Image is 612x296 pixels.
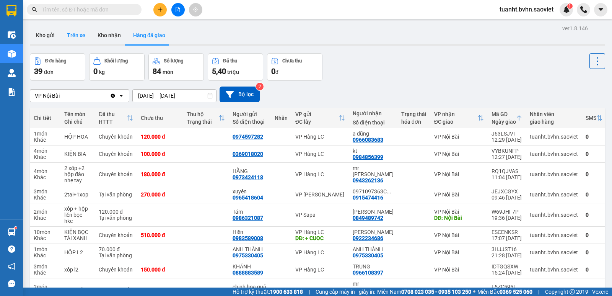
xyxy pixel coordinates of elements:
[223,58,237,64] div: Đã thu
[44,69,54,75] span: đơn
[220,87,260,102] button: Bộ lọc
[60,92,61,100] input: Selected VP Nội Bài.
[594,3,607,16] button: caret-down
[275,69,278,75] span: đ
[492,111,516,117] div: Mã GD
[64,267,91,273] div: xốp l2
[295,171,345,177] div: VP Hàng LC
[34,235,57,241] div: Khác
[295,134,345,140] div: VP Hàng LC
[434,209,484,215] div: VP Nội Bài
[492,154,522,160] div: 12:27 [DATE]
[377,288,471,296] span: Miền Nam
[141,115,179,121] div: Chưa thu
[233,215,263,221] div: 0986321087
[291,108,349,128] th: Toggle SortBy
[434,191,484,198] div: VP Nội Bài
[492,188,522,195] div: JEJXCGYX
[434,134,484,140] div: VP Nội Bài
[99,232,133,238] div: Chuyển khoản
[586,287,602,293] div: 0
[530,171,578,177] div: tuanht.bvhn.saoviet
[586,151,602,157] div: 0
[187,111,219,117] div: Thu hộ
[353,188,394,195] div: 0971097363Chú hải
[492,246,522,252] div: 3HJJST16
[34,195,57,201] div: Khác
[582,108,606,128] th: Toggle SortBy
[492,148,522,154] div: VYBKUNFP
[353,165,394,177] div: mr tạo
[353,110,394,116] div: Người nhận
[89,53,145,81] button: Khối lượng0kg
[64,177,91,183] div: nhẹ tay
[193,7,198,12] span: aim
[233,263,267,270] div: KHÁNH
[434,111,478,117] div: VP nhận
[353,270,383,276] div: 0966108397
[353,177,383,183] div: 0943262136
[282,58,302,64] div: Chưa thu
[586,171,602,177] div: 0
[227,69,239,75] span: triệu
[141,171,179,177] div: 180.000 đ
[530,151,578,157] div: tuanht.bvhn.saoviet
[99,215,133,221] div: Tại văn phòng
[233,168,267,174] div: HẰNG
[133,90,216,102] input: Select a date range.
[95,108,137,128] th: Toggle SortBy
[233,134,263,140] div: 0974597282
[183,108,229,128] th: Toggle SortBy
[492,195,522,201] div: 09:46 [DATE]
[295,191,345,198] div: VP [PERSON_NAME]
[530,111,578,117] div: Nhân viên
[35,92,60,100] div: VP Nội Bài
[530,267,578,273] div: tuanht.bvhn.saoviet
[175,7,181,12] span: file-add
[158,7,163,12] span: plus
[270,289,303,295] strong: 1900 633 818
[99,119,127,125] div: HTTT
[586,191,602,198] div: 0
[208,53,263,81] button: Đã thu5,40 triệu
[434,287,484,293] div: VP Nội Bài
[500,289,532,295] strong: 0369 525 060
[434,151,484,157] div: VP Nội Bài
[233,119,267,125] div: Số điện thoại
[434,249,484,255] div: VP Nội Bài
[492,284,522,290] div: F5ZC595T
[45,58,66,64] div: Đơn hàng
[15,227,17,229] sup: 1
[530,119,578,125] div: giao hàng
[34,188,57,195] div: 3 món
[492,168,522,174] div: RQ1QJVAS
[8,69,16,77] img: warehouse-icon
[434,267,484,273] div: VP Nội Bài
[163,69,173,75] span: món
[34,209,57,215] div: 2 món
[233,252,263,258] div: 0975330405
[477,288,532,296] span: Miền Bắc
[141,191,179,198] div: 270.000 đ
[353,154,383,160] div: 0984856399
[99,69,105,75] span: kg
[492,119,516,125] div: Ngày giao
[8,280,15,287] span: message
[568,3,571,9] span: 1
[34,284,57,290] div: 2 món
[597,6,604,13] span: caret-down
[187,119,219,125] div: Trạng thái
[434,232,484,238] div: VP Nội Bài
[233,229,267,235] div: Hiền
[34,67,42,76] span: 39
[295,235,345,241] div: DĐ: + CUOC
[492,252,522,258] div: 21:28 [DATE]
[492,215,522,221] div: 19:36 [DATE]
[530,212,578,218] div: tuanht.bvhn.saoviet
[141,287,179,293] div: 100.000 đ
[99,246,133,252] div: 70.000 đ
[99,134,133,140] div: Chuyển khoản
[570,289,575,294] span: copyright
[309,288,310,296] span: |
[233,151,263,157] div: 0369018020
